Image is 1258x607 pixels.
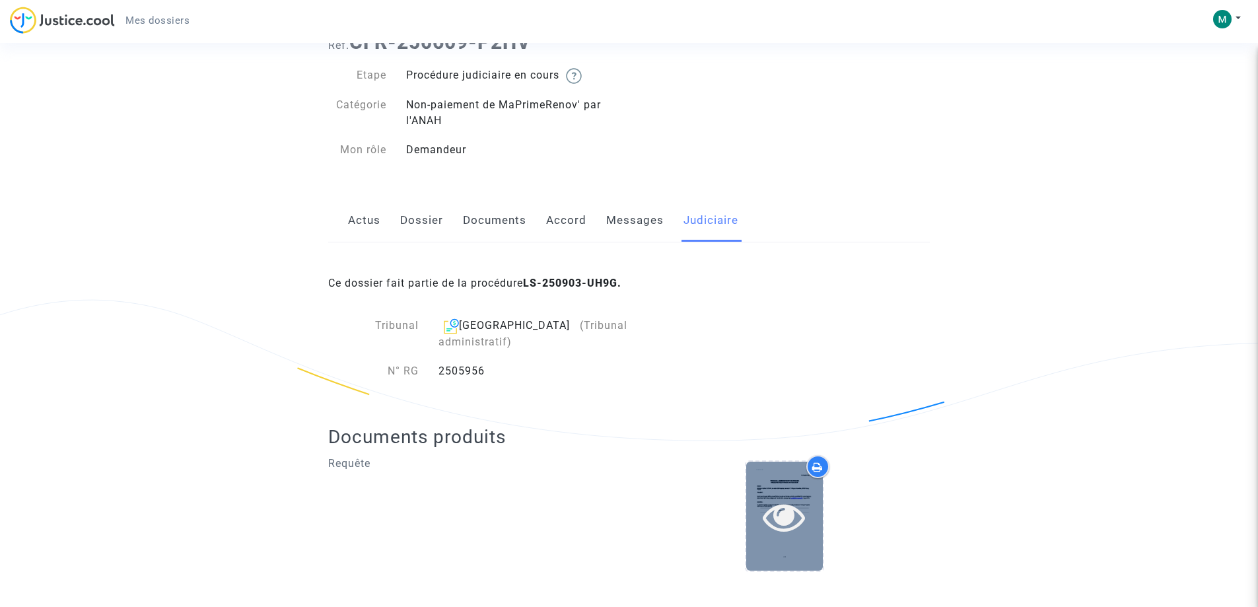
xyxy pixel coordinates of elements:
[396,67,629,84] div: Procédure judiciaire en cours
[318,67,396,84] div: Etape
[683,199,738,242] a: Judiciaire
[10,7,115,34] img: jc-logo.svg
[566,68,582,84] img: help.svg
[463,199,526,242] a: Documents
[606,199,664,242] a: Messages
[523,277,621,289] b: LS-250903-UH9G.
[546,199,586,242] a: Accord
[125,15,190,26] span: Mes dossiers
[444,318,459,334] img: icon-archive.svg
[318,142,396,158] div: Mon rôle
[328,39,349,52] span: Ref.
[396,142,629,158] div: Demandeur
[438,318,686,350] div: [GEOGRAPHIC_DATA]
[348,199,380,242] a: Actus
[429,363,696,379] div: 2505956
[1213,10,1232,28] img: ACg8ocKvtHIBKqxDFNdH4rdaAJkD_4KyywmIzBog6MO0PhFXgD3IJA=s96-c
[328,277,621,289] span: Ce dossier fait partie de la procédure
[328,425,930,448] h2: Documents produits
[115,11,200,30] a: Mes dossiers
[328,363,429,379] div: N° RG
[318,97,396,129] div: Catégorie
[328,318,429,350] div: Tribunal
[328,455,619,472] p: Requête
[396,97,629,129] div: Non-paiement de MaPrimeRenov' par l'ANAH
[400,199,443,242] a: Dossier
